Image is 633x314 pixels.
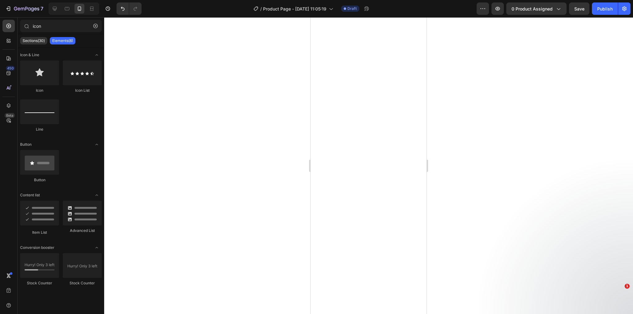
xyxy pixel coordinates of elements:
span: Toggle open [92,243,102,253]
span: Product Page - [DATE] 11:05:19 [263,6,326,12]
button: Save [569,2,589,15]
span: Toggle open [92,140,102,149]
span: Conversion booster [20,245,54,250]
iframe: Intercom live chat [612,293,627,308]
button: 7 [2,2,46,15]
div: Icon List [63,88,102,93]
span: Icon & Line [20,52,39,58]
span: Toggle open [92,190,102,200]
div: Line [20,127,59,132]
div: Icon [20,88,59,93]
span: Button [20,142,32,147]
div: Item List [20,230,59,235]
div: Stock Counter [63,280,102,286]
button: 0 product assigned [506,2,567,15]
div: Stock Counter [20,280,59,286]
div: Undo/Redo [117,2,142,15]
span: / [260,6,262,12]
span: 0 product assigned [512,6,553,12]
span: Draft [347,6,357,11]
iframe: Design area [311,17,427,314]
span: 1 [625,284,630,289]
div: Button [20,177,59,183]
span: Content list [20,192,40,198]
p: Elements(8) [52,38,73,43]
div: Beta [5,113,15,118]
input: Search Sections & Elements [20,20,102,32]
div: Advanced List [63,228,102,233]
div: Publish [597,6,613,12]
p: Sections(30) [23,38,45,43]
span: Toggle open [92,50,102,60]
span: Save [574,6,584,11]
div: 450 [6,66,15,71]
p: 7 [40,5,43,12]
button: Publish [592,2,618,15]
